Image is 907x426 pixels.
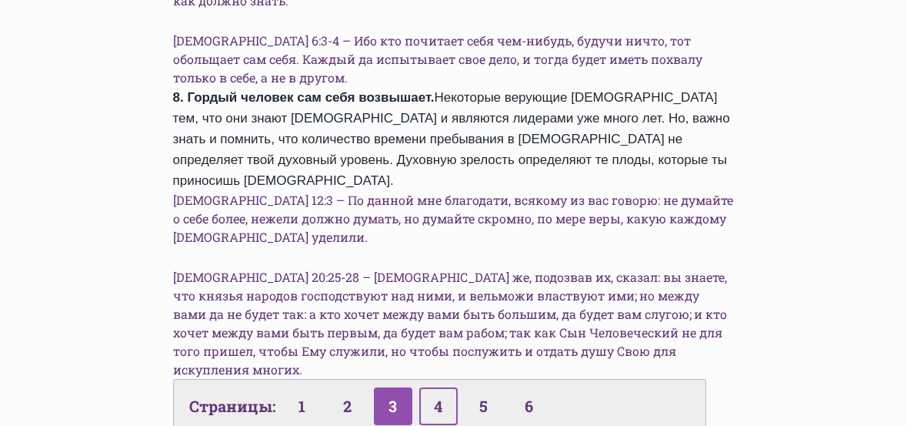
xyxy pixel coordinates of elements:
a: 6 [510,387,549,425]
h6: [DEMOGRAPHIC_DATA] 12:3 – По данной мне благодати, всякому из вас говорю: не думайте о себе более... [173,191,735,247]
a: 4 [419,387,458,425]
span: 3 [374,387,412,425]
a: 5 [465,387,503,425]
h6: [DEMOGRAPHIC_DATA] 6:3-4 – Ибо кто почитает себя чем-нибудь, будучи ничто, тот обольщает сам себя... [173,32,735,87]
strong: 8. Гордый человек сам себя возвышает. [173,90,435,105]
a: 2 [328,387,367,425]
a: 1 [283,387,322,425]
